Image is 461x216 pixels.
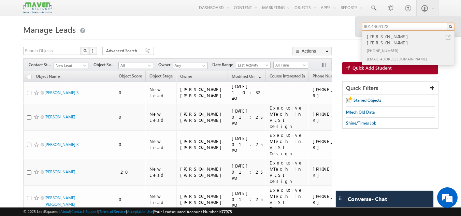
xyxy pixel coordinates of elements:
span: Owner [180,74,192,79]
div: Executive MTech in VLSI Design [270,187,306,212]
span: Manage Leads [23,24,76,35]
a: Last Activity [236,62,271,69]
span: Quick Add Student [352,65,392,71]
div: [PHONE_NUMBER] [313,86,357,99]
div: [PHONE_NUMBER] [365,46,457,55]
input: Check all records [27,75,31,79]
a: Object Score [115,72,145,81]
div: Executive MTech in VLSI Design [270,105,306,129]
button: ? [89,47,97,55]
div: Chat with us now [35,36,115,45]
a: [PERSON_NAME] [44,114,75,119]
a: [PERSON_NAME] [PERSON_NAME] [44,195,75,207]
span: All Time [274,62,306,68]
div: Executive MTech in VLSI Design [270,160,306,184]
button: Actions [292,47,332,55]
div: 0 [119,196,143,202]
span: Object Source [93,62,118,68]
span: © 2025 LeadSquared | | | | | [23,208,232,215]
div: [PERSON_NAME] [PERSON_NAME] [180,111,225,123]
span: Date Range [212,62,236,68]
img: d_60004797649_company_0_60004797649 [12,36,29,45]
span: Your Leadsquared Account Number is [154,209,232,214]
div: [DATE] 01:25 PM [232,190,263,208]
a: Terms of Service [99,209,126,214]
a: Modified On (sorted descending) [228,72,264,81]
em: Start Chat [93,168,124,177]
div: New Lead [149,86,173,99]
span: Last Activity [236,62,269,68]
div: 0 [119,89,143,96]
a: About [60,209,70,214]
span: Shine/Times Job [346,120,376,126]
div: New Lead [149,166,173,178]
div: 0 [119,114,143,120]
div: [PERSON_NAME] [PERSON_NAME] [365,33,457,46]
span: Starred Objects [354,98,381,103]
div: [PHONE_NUMBER] [313,166,357,178]
a: Phone Number [309,72,344,81]
div: -20 [119,169,143,175]
div: [PHONE_NUMBER] [313,193,357,205]
div: Executive MTech in VLSI Design [270,132,306,157]
div: [DATE] 01:25 PM [232,163,263,181]
div: [PHONE_NUMBER] [313,138,357,150]
div: [PERSON_NAME] [PERSON_NAME] [180,138,225,150]
span: Mtech Old Data [346,110,375,115]
img: carter-drag [337,196,343,201]
div: [PERSON_NAME] [PERSON_NAME] [180,86,225,99]
div: [DATE] 01:25 PM [232,108,263,126]
a: Object Stage [146,72,176,81]
span: Modified On [232,74,255,79]
div: New Lead [149,193,173,205]
a: Show All Items [199,62,207,69]
a: New Lead [54,62,88,69]
div: New Lead [149,111,173,123]
div: [DATE] 01:25 PM [232,135,263,154]
div: [PHONE_NUMBER] [313,111,357,123]
span: Phone Number [313,73,340,78]
a: All [118,62,153,69]
a: All Time [273,62,308,69]
div: Minimize live chat window [112,3,128,20]
div: New Lead [149,138,173,150]
a: [PERSON_NAME] S [44,90,78,95]
a: [PERSON_NAME] [44,169,75,174]
span: Object Stage [149,73,173,78]
a: Object Name [32,73,63,82]
span: ? [91,48,95,54]
a: [PERSON_NAME] S [44,142,78,147]
span: Object Score [119,73,142,78]
input: Type to Search [173,62,208,69]
span: New Lead [54,62,86,69]
span: Owner [158,62,173,68]
div: 0 [119,141,143,147]
img: Search [83,49,87,52]
a: Contact Support [71,209,98,214]
a: Quick Add Student [342,62,438,74]
span: All [119,62,151,69]
img: Custom Logo [23,2,52,14]
a: Acceptable Use [127,209,153,214]
div: [DATE] 10:32 AM [232,83,263,102]
a: Course Interested In [266,72,308,81]
span: Course Interested In [270,73,305,78]
textarea: Type your message and hit 'Enter' [9,63,125,162]
span: 77978 [221,209,232,214]
div: Quick Filters [343,82,438,95]
div: [PERSON_NAME] [PERSON_NAME] [180,166,225,178]
div: [PERSON_NAME] [PERSON_NAME] [180,193,225,205]
span: Contact Stage [29,62,54,68]
span: (sorted descending) [256,74,261,80]
span: Advanced Search [106,48,139,54]
span: Converse - Chat [348,196,387,202]
div: [EMAIL_ADDRESS][DOMAIN_NAME] [365,55,457,63]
